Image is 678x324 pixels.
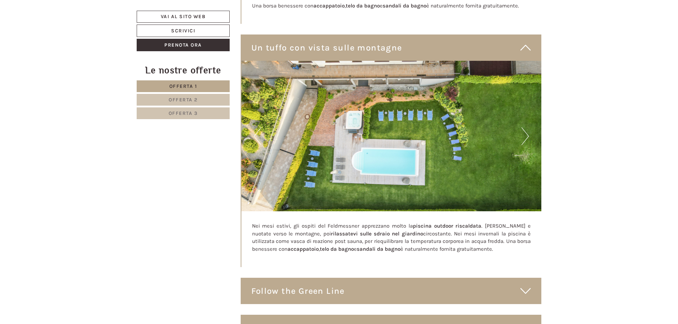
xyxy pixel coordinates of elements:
strong: telo da bagno [320,246,354,252]
strong: telo da bagno [346,2,380,9]
p: Nei mesi estivi, gli ospiti del Feldmessner apprezzano molto la . [PERSON_NAME] e nuotate verso l... [252,222,531,253]
span: Offerta 2 [169,97,198,103]
a: Vai al sito web [137,11,230,23]
a: Prenota ora [137,39,230,51]
div: Follow the Green Line [241,278,542,304]
button: Previous [254,127,261,145]
strong: accappatoio [288,246,319,252]
div: giovedì [125,5,154,17]
div: Le nostre offerte [137,64,230,77]
a: Scrivici [137,25,230,37]
strong: piscina outdoor riscaldata [413,223,482,229]
span: Offerta 3 [169,110,198,116]
button: Invia [242,187,279,200]
div: Buon giorno, come possiamo aiutarla? [164,19,274,41]
button: Next [521,127,529,145]
strong: rilassatevi sulle sdraio nel giardino [331,230,423,237]
strong: accappatoio [313,2,345,9]
strong: sandali da bagno [383,2,426,9]
div: Lei [168,21,268,26]
strong: sandali da bagno [357,246,400,252]
small: 08:21 [168,34,268,39]
div: Un tuffo con vista sulle montagne [241,34,542,61]
p: Una borsa benessere con , e è naturalmente fornita gratuitamente. [252,2,531,10]
span: Offerta 1 [169,83,197,89]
